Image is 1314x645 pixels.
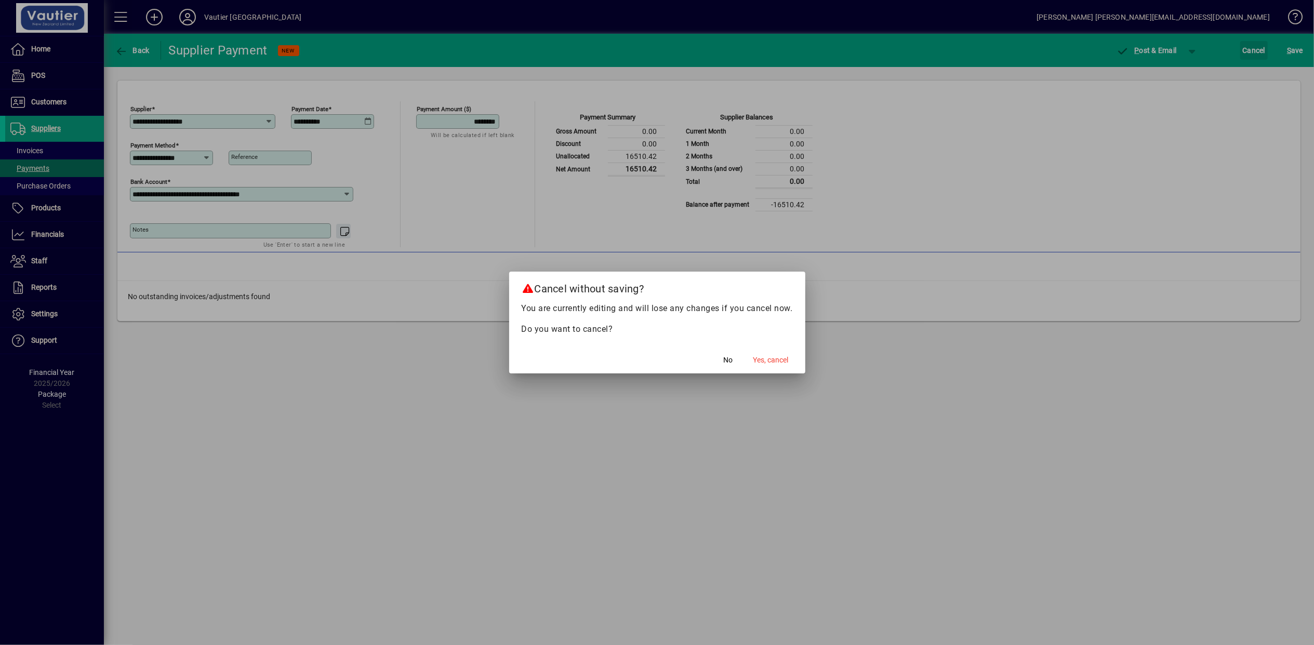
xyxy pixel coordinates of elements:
span: Yes, cancel [753,355,789,366]
button: Yes, cancel [749,351,793,369]
p: You are currently editing and will lose any changes if you cancel now. [522,302,793,315]
button: No [712,351,745,369]
span: No [724,355,733,366]
p: Do you want to cancel? [522,323,793,335]
h2: Cancel without saving? [509,272,805,302]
